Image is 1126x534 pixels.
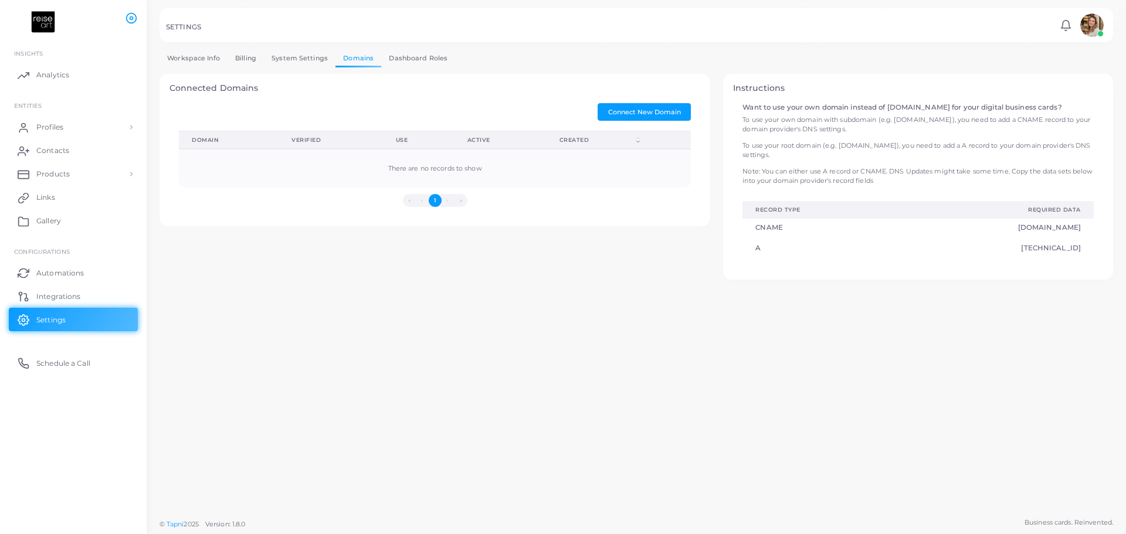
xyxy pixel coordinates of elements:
[14,102,42,109] span: ENTITIES
[1080,13,1104,37] img: avatar
[36,358,90,369] span: Schedule a Call
[36,70,69,80] span: Analytics
[167,520,184,528] a: Tapni
[9,63,138,87] a: Analytics
[160,519,245,529] span: ©
[911,244,1081,252] a: [TECHNICAL_ID]
[36,145,69,156] span: Contacts
[9,209,138,233] a: Gallery
[755,223,885,232] h5: CNAME
[742,115,1094,134] p: To use your own domain with subdomain (e.g. [DOMAIN_NAME]), you need to add a CNAME record to you...
[1025,518,1113,528] span: Business cards. Reinvented.
[9,186,138,209] a: Links
[291,136,370,144] div: Verified
[9,351,138,375] a: Schedule a Call
[911,223,1081,232] a: [DOMAIN_NAME]
[608,108,681,116] span: Connect New Domain
[184,519,198,529] span: 2025
[166,23,201,31] h5: SETTINGS
[9,139,138,162] a: Contacts
[742,201,898,218] th: RECORD TYPE
[733,83,1104,93] h4: Instructions
[228,50,264,67] a: Billing
[9,261,138,284] a: Automations
[559,136,635,144] div: Created
[381,50,455,67] a: Dashboard Roles
[36,192,55,203] span: Links
[9,162,138,186] a: Products
[264,50,335,67] a: System Settings
[898,201,1094,218] th: REQUIRED DATA
[9,115,138,139] a: Profiles
[36,169,70,179] span: Products
[429,194,442,207] button: Go to page 1
[642,131,691,149] th: Action
[36,315,66,325] span: Settings
[169,83,701,93] h4: Connected Domains
[467,136,534,144] div: Active
[36,216,61,226] span: Gallery
[36,268,84,278] span: Automations
[14,248,70,255] span: Configurations
[742,103,1094,111] h5: Want to use your own domain instead of [DOMAIN_NAME] for your digital business cards?
[14,50,43,57] span: INSIGHTS
[742,166,1094,186] p: Note: You can either use A record or CNAME. DNS Updates might take some time. Copy the data sets ...
[36,291,80,302] span: Integrations
[192,136,266,144] div: Domain
[598,103,691,121] button: Connect New Domain
[335,50,381,67] a: Domains
[9,308,138,331] a: Settings
[36,122,63,132] span: Profiles
[9,284,138,308] a: Integrations
[755,244,885,252] h5: A
[11,11,76,33] img: logo
[205,520,246,528] span: Version: 1.8.0
[1077,13,1107,37] a: avatar
[160,50,228,67] a: Workspace Info
[179,194,691,207] ul: Pagination
[396,136,442,144] div: Use
[192,164,678,174] div: There are no records to show
[742,141,1094,160] p: To use your root domain (e.g. [DOMAIN_NAME]), you need to add a A record to your domain provider'...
